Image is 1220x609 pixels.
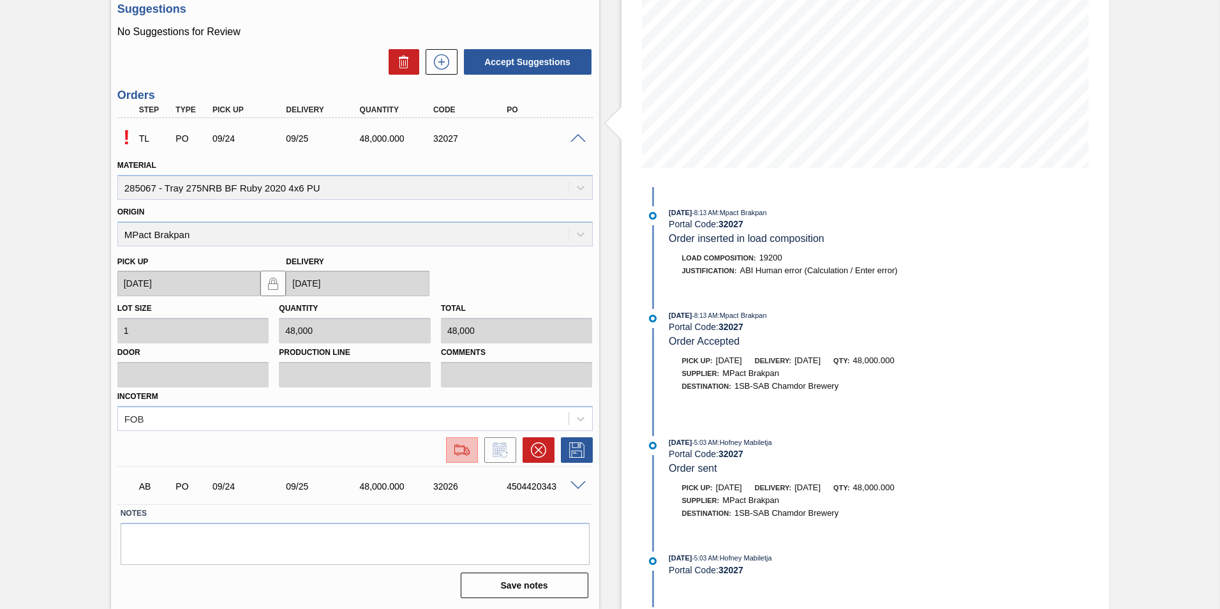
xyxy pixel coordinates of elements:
[718,219,743,229] strong: 32027
[117,161,156,170] label: Material
[209,133,292,144] div: 09/24/2025
[461,573,588,598] button: Save notes
[478,437,516,463] div: Inform order change
[649,315,657,322] img: atual
[716,483,742,492] span: [DATE]
[554,437,593,463] div: Save Order
[669,336,740,347] span: Order Accepted
[669,565,972,575] div: Portal Code:
[441,343,593,362] label: Comments
[265,276,281,291] img: locked
[649,212,657,220] img: atual
[117,126,136,149] p: Pending Acceptance
[430,133,512,144] div: 32027
[283,481,365,492] div: 09/25/2025
[692,439,718,446] span: - 5:03 AM
[718,312,767,319] span: : Mpact Brakpan
[692,555,718,562] span: - 5:03 AM
[279,343,431,362] label: Production Line
[117,26,593,38] p: No Suggestions for Review
[430,481,512,492] div: 32026
[794,356,821,365] span: [DATE]
[734,381,838,391] span: 1SB-SAB Chamdor Brewery
[139,481,171,492] p: AB
[649,442,657,449] img: atual
[136,105,174,114] div: Step
[669,209,692,216] span: [DATE]
[682,357,713,365] span: Pick up:
[734,508,838,518] span: 1SB-SAB Chamdor Brewery
[117,3,593,16] h3: Suggestions
[516,437,554,463] div: Cancel Order
[457,48,593,76] div: Accept Suggestions
[286,271,429,296] input: mm/dd/yyyy
[692,312,718,319] span: - 8:13 AM
[172,105,211,114] div: Type
[382,49,419,75] div: Delete Suggestions
[464,49,591,75] button: Accept Suggestions
[121,504,590,523] label: Notes
[669,219,972,229] div: Portal Code:
[682,382,731,390] span: Destination:
[503,481,586,492] div: 4504420343
[136,472,174,500] div: Awaiting Billing
[357,481,439,492] div: 48,000.000
[718,565,743,575] strong: 32027
[833,484,849,492] span: Qty:
[755,484,791,492] span: Delivery:
[117,271,261,296] input: mm/dd/yyyy
[283,133,365,144] div: 09/25/2025
[117,343,269,362] label: Door
[716,356,742,365] span: [DATE]
[260,271,286,296] button: locked
[669,233,824,244] span: Order inserted in load composition
[357,105,439,114] div: Quantity
[718,439,772,446] span: : Hofney Mabiletja
[853,356,895,365] span: 48,000.000
[682,484,713,492] span: Pick up:
[755,357,791,365] span: Delivery:
[172,133,211,144] div: Purchase order
[669,322,972,332] div: Portal Code:
[139,133,171,144] p: TL
[117,89,593,102] h3: Orders
[853,483,895,492] span: 48,000.000
[430,105,512,114] div: Code
[669,463,717,474] span: Order sent
[279,304,318,313] label: Quantity
[209,481,292,492] div: 09/24/2025
[172,481,211,492] div: Purchase order
[136,124,174,153] div: Trading Load Composition
[117,257,149,266] label: Pick up
[722,368,779,378] span: MPact Brakpan
[669,554,692,562] span: [DATE]
[419,49,457,75] div: New suggestion
[209,105,292,114] div: Pick up
[124,413,144,424] div: FOB
[718,209,767,216] span: : Mpact Brakpan
[794,483,821,492] span: [DATE]
[718,322,743,332] strong: 32027
[441,304,466,313] label: Total
[718,449,743,459] strong: 32027
[682,497,720,504] span: Supplier:
[682,509,731,517] span: Destination:
[669,312,692,319] span: [DATE]
[833,357,849,365] span: Qty:
[722,495,779,505] span: MPact Brakpan
[503,105,586,114] div: PO
[357,133,439,144] div: 48,000.000
[682,254,756,262] span: Load Composition :
[692,209,718,216] span: - 8:13 AM
[117,304,152,313] label: Lot size
[440,437,478,463] div: Go to Load Composition
[759,253,782,262] span: 19200
[117,207,145,216] label: Origin
[117,392,158,401] label: Incoterm
[649,557,657,565] img: atual
[283,105,365,114] div: Delivery
[682,267,737,274] span: Justification:
[669,439,692,446] span: [DATE]
[718,554,772,562] span: : Hofney Mabiletja
[286,257,324,266] label: Delivery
